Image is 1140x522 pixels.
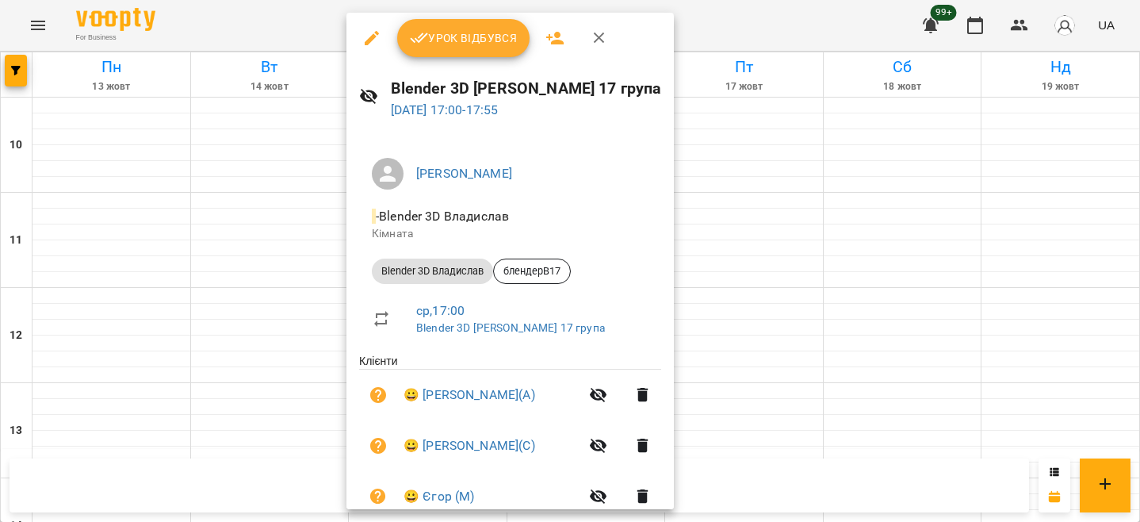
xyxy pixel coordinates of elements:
[493,259,571,284] div: блендерВ17
[372,209,512,224] span: - Blender 3D Владислав
[404,386,535,405] a: 😀 [PERSON_NAME](А)
[372,264,493,278] span: Blender 3D Владислав
[494,264,570,278] span: блендерВ17
[359,376,397,414] button: Візит ще не сплачено. Додати оплату?
[391,76,662,101] h6: Blender 3D [PERSON_NAME] 17 група
[404,436,535,455] a: 😀 [PERSON_NAME](С)
[391,102,499,117] a: [DATE] 17:00-17:55
[410,29,518,48] span: Урок відбувся
[416,321,605,334] a: Blender 3D [PERSON_NAME] 17 група
[397,19,530,57] button: Урок відбувся
[416,166,512,181] a: [PERSON_NAME]
[359,478,397,516] button: Візит ще не сплачено. Додати оплату?
[404,487,475,506] a: 😀 Єгор (М)
[416,303,465,318] a: ср , 17:00
[372,226,648,242] p: Кімната
[359,427,397,465] button: Візит ще не сплачено. Додати оплату?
